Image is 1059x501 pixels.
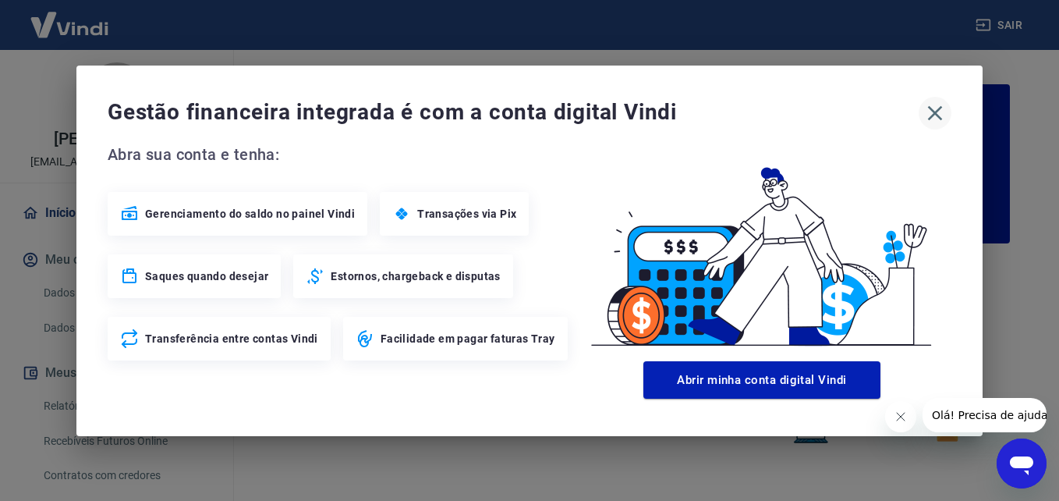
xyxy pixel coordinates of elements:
span: Gestão financeira integrada é com a conta digital Vindi [108,97,919,128]
span: Transações via Pix [417,206,516,222]
img: Good Billing [572,142,951,355]
span: Olá! Precisa de ajuda? [9,11,131,23]
span: Abra sua conta e tenha: [108,142,572,167]
iframe: Botão para abrir a janela de mensagens [997,439,1047,489]
span: Gerenciamento do saldo no painel Vindi [145,206,355,222]
button: Abrir minha conta digital Vindi [643,361,880,399]
iframe: Fechar mensagem [885,401,916,432]
span: Transferência entre contas Vindi [145,331,318,346]
span: Facilidade em pagar faturas Tray [381,331,555,346]
span: Saques quando desejar [145,268,268,284]
iframe: Mensagem da empresa [923,398,1047,432]
span: Estornos, chargeback e disputas [331,268,500,284]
